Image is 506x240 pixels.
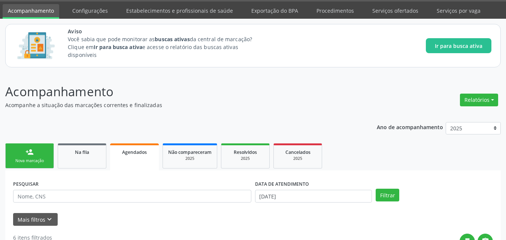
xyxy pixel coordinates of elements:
[426,38,491,53] button: Ir para busca ativa
[122,149,147,155] span: Agendados
[13,178,39,190] label: PESQUISAR
[45,215,54,224] i: keyboard_arrow_down
[13,190,251,203] input: Nome, CNS
[75,149,89,155] span: Na fila
[94,43,142,51] strong: Ir para busca ativa
[67,4,113,17] a: Configurações
[377,122,443,131] p: Ano de acompanhamento
[155,36,190,43] strong: buscas ativas
[234,149,257,155] span: Resolvidos
[431,4,486,17] a: Serviços por vaga
[68,27,266,35] span: Aviso
[255,190,372,203] input: Selecione um intervalo
[3,4,59,19] a: Acompanhamento
[311,4,359,17] a: Procedimentos
[68,35,266,59] p: Você sabia que pode monitorar as da central de marcação? Clique em e acesse o relatório das busca...
[255,178,309,190] label: DATA DE ATENDIMENTO
[5,82,352,101] p: Acompanhamento
[460,94,498,106] button: Relatórios
[435,42,482,50] span: Ir para busca ativa
[285,149,310,155] span: Cancelados
[168,156,212,161] div: 2025
[5,101,352,109] p: Acompanhe a situação das marcações correntes e finalizadas
[367,4,424,17] a: Serviços ofertados
[279,156,316,161] div: 2025
[11,158,48,164] div: Nova marcação
[15,29,57,63] img: Imagem de CalloutCard
[227,156,264,161] div: 2025
[121,4,238,17] a: Estabelecimentos e profissionais de saúde
[13,213,58,226] button: Mais filtroskeyboard_arrow_down
[25,148,34,156] div: person_add
[376,189,399,201] button: Filtrar
[168,149,212,155] span: Não compareceram
[246,4,303,17] a: Exportação do BPA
